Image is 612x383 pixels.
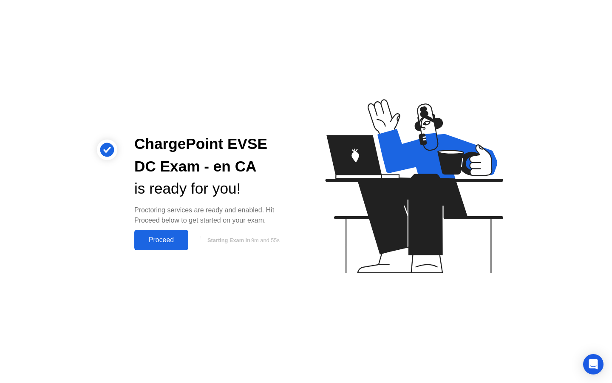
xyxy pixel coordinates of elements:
[134,230,188,250] button: Proceed
[134,177,292,200] div: is ready for you!
[583,354,603,374] div: Open Intercom Messenger
[134,205,292,226] div: Proctoring services are ready and enabled. Hit Proceed below to get started on your exam.
[137,236,186,244] div: Proceed
[134,133,292,178] div: ChargePoint EVSE DC Exam - en CA
[251,237,280,243] span: 9m and 55s
[193,232,292,248] button: Starting Exam in9m and 55s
